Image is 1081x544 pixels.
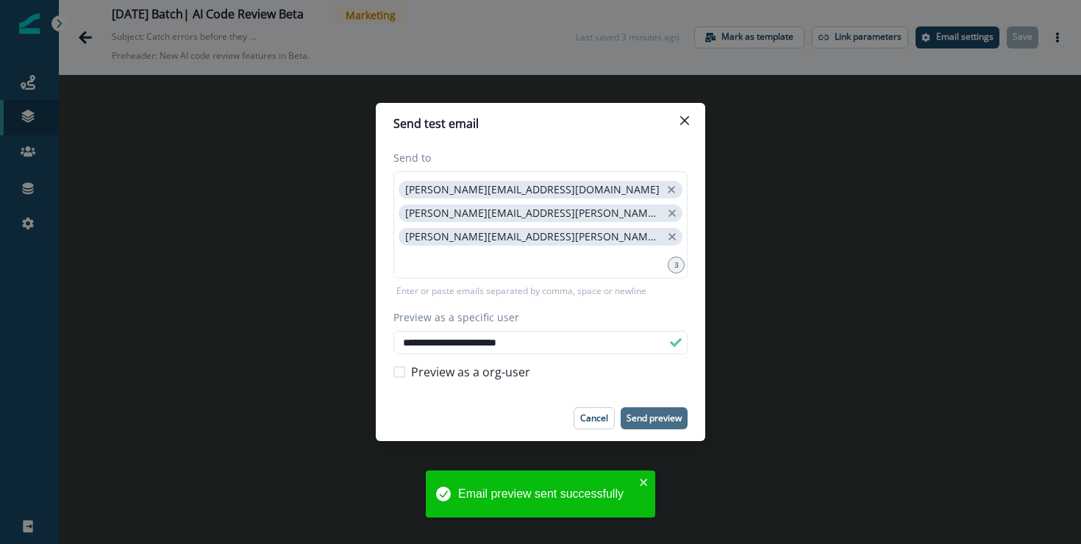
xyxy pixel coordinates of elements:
button: Close [673,109,696,132]
p: [PERSON_NAME][EMAIL_ADDRESS][PERSON_NAME][DOMAIN_NAME] [405,231,661,243]
button: Cancel [574,407,615,429]
p: [PERSON_NAME][EMAIL_ADDRESS][DOMAIN_NAME] [405,184,660,196]
button: close [664,182,679,197]
label: Preview as a specific user [393,309,679,325]
button: Send preview [621,407,688,429]
p: Cancel [580,413,608,423]
span: Preview as a org-user [411,363,530,381]
label: Send to [393,150,679,165]
button: close [666,206,679,221]
p: Send preview [627,413,682,423]
button: close [639,476,649,488]
p: Send test email [393,115,479,132]
button: close [666,229,679,244]
p: [PERSON_NAME][EMAIL_ADDRESS][PERSON_NAME][DOMAIN_NAME] [405,207,661,220]
div: Email preview sent successfully [458,485,635,503]
div: 3 [668,257,685,273]
p: Enter or paste emails separated by comma, space or newline [393,284,649,298]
